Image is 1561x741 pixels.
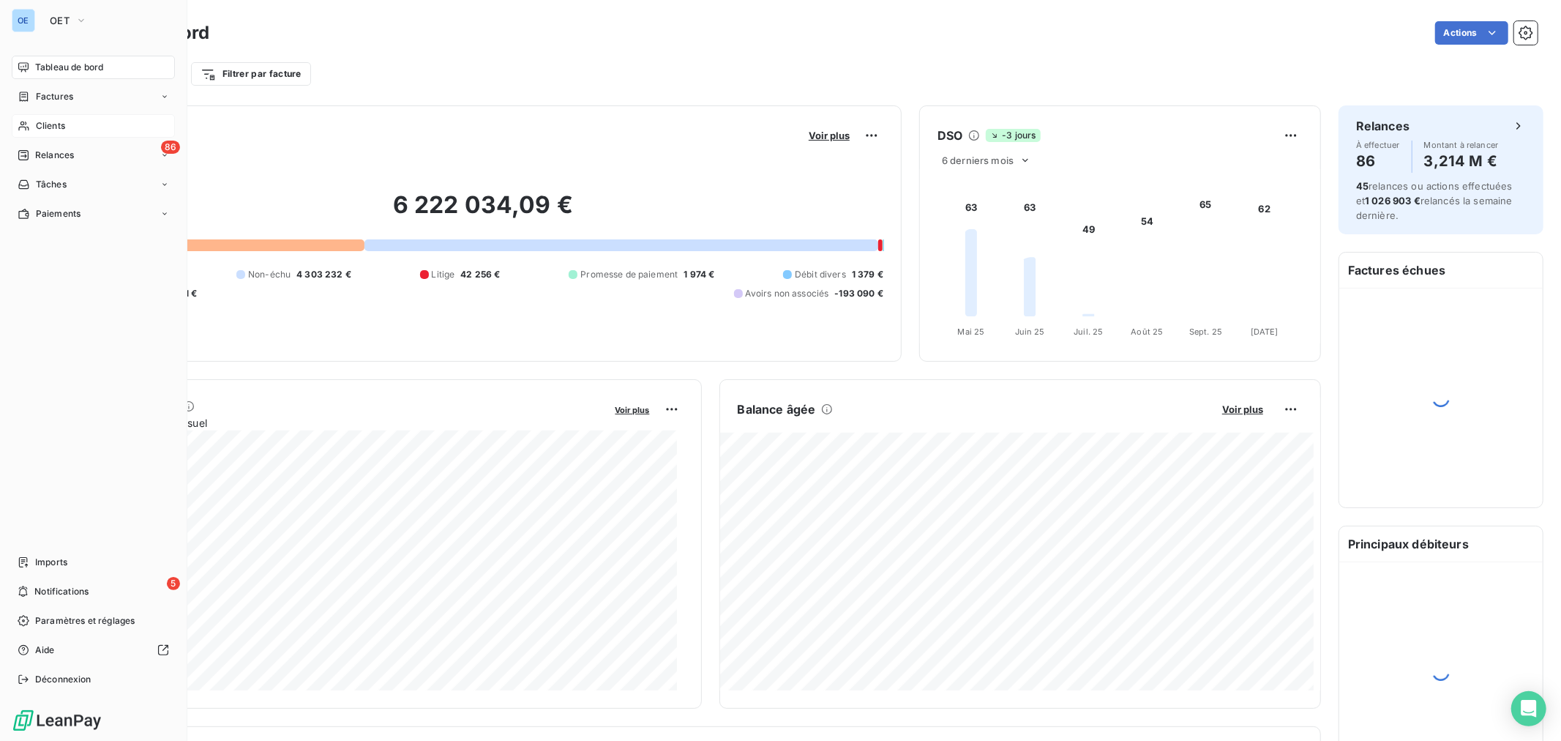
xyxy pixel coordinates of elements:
[35,61,103,74] span: Tableau de bord
[36,207,81,220] span: Paiements
[1339,253,1543,288] h6: Factures échues
[36,178,67,191] span: Tâches
[1511,691,1546,726] div: Open Intercom Messenger
[1015,327,1045,337] tspan: Juin 25
[36,90,73,103] span: Factures
[804,129,854,142] button: Voir plus
[12,709,102,732] img: Logo LeanPay
[248,268,291,281] span: Non-échu
[1222,403,1263,415] span: Voir plus
[1356,117,1410,135] h6: Relances
[35,149,74,162] span: Relances
[1339,526,1543,562] h6: Principaux débiteurs
[1356,141,1400,149] span: À effectuer
[1189,327,1222,337] tspan: Sept. 25
[1251,327,1279,337] tspan: [DATE]
[1074,327,1103,337] tspan: Juil. 25
[852,268,883,281] span: 1 379 €
[35,644,55,657] span: Aide
[161,141,180,154] span: 86
[684,268,714,281] span: 1 974 €
[958,327,985,337] tspan: Mai 25
[35,673,91,686] span: Déconnexion
[296,268,351,281] span: 4 303 232 €
[942,154,1014,166] span: 6 derniers mois
[1356,180,1369,192] span: 45
[809,130,850,141] span: Voir plus
[1218,403,1268,416] button: Voir plus
[1131,327,1164,337] tspan: Août 25
[611,403,654,416] button: Voir plus
[1435,21,1508,45] button: Actions
[835,287,884,300] span: -193 090 €
[12,9,35,32] div: OE
[1356,149,1400,173] h4: 86
[986,129,1040,142] span: -3 jours
[738,401,816,418] h6: Balance âgée
[1365,195,1420,206] span: 1 026 903 €
[1424,149,1499,173] h4: 3,214 M €
[615,405,650,415] span: Voir plus
[83,190,883,234] h2: 6 222 034,09 €
[432,268,455,281] span: Litige
[580,268,678,281] span: Promesse de paiement
[191,62,311,86] button: Filtrer par facture
[34,585,89,598] span: Notifications
[35,556,67,569] span: Imports
[460,268,500,281] span: 42 256 €
[83,415,605,431] span: Chiffre d'affaires mensuel
[12,638,175,662] a: Aide
[937,127,962,144] h6: DSO
[36,119,65,133] span: Clients
[1356,180,1513,221] span: relances ou actions effectuées et relancés la semaine dernière.
[795,268,846,281] span: Débit divers
[167,577,180,590] span: 5
[35,614,135,628] span: Paramètres et réglages
[746,287,829,300] span: Avoirs non associés
[1424,141,1499,149] span: Montant à relancer
[50,15,70,26] span: OET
